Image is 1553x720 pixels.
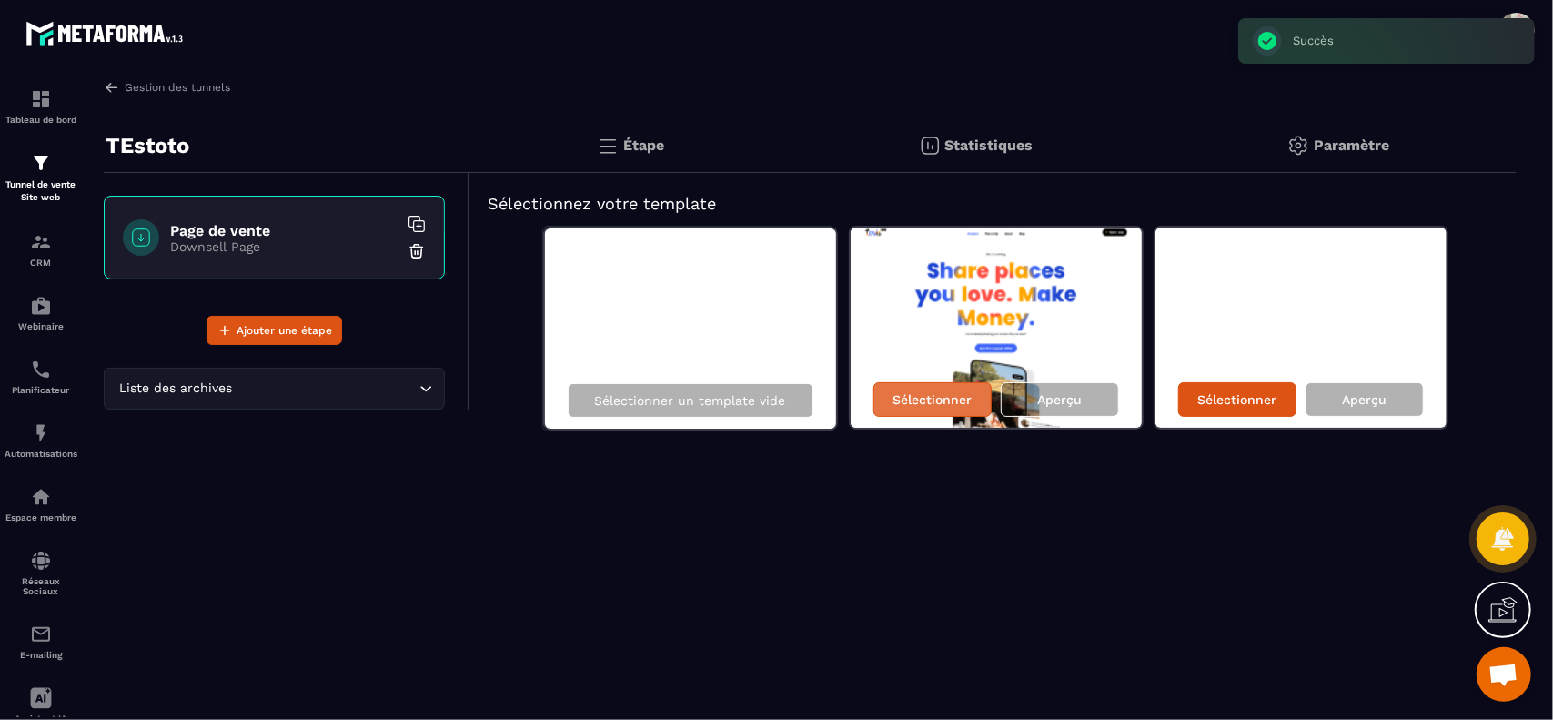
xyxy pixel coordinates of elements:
h6: Page de vente [170,222,398,239]
a: social-networksocial-networkRéseaux Sociaux [5,536,77,610]
a: formationformationCRM [5,218,77,281]
img: scheduler [30,359,52,380]
p: Automatisations [5,449,77,459]
img: logo [25,16,189,50]
p: Tableau de bord [5,115,77,125]
div: Ouvrir le chat [1477,647,1531,702]
span: Ajouter une étape [237,321,332,340]
a: formationformationTunnel de vente Site web [5,138,77,218]
img: formation [30,88,52,110]
h5: Sélectionnez votre template [488,191,1498,217]
p: Webinaire [5,321,77,331]
p: TEstoto [106,127,189,164]
img: trash [408,242,426,260]
img: image [1155,228,1447,428]
p: Réseaux Sociaux [5,576,77,596]
a: emailemailE-mailing [5,610,77,674]
img: image [851,228,1142,428]
img: formation [30,231,52,253]
button: Ajouter une étape [207,316,342,345]
img: automations [30,486,52,508]
img: formation [30,152,52,174]
p: Aperçu [1342,392,1387,407]
p: Sélectionner [1197,392,1276,407]
span: Liste des archives [116,379,237,399]
p: Downsell Page [170,239,398,254]
img: setting-gr.5f69749f.svg [1287,135,1309,157]
p: Aperçu [1037,392,1082,407]
img: email [30,624,52,645]
a: automationsautomationsEspace membre [5,472,77,536]
input: Search for option [237,379,415,399]
a: Gestion des tunnels [104,79,230,96]
div: Search for option [104,368,445,410]
a: formationformationTableau de bord [5,75,77,138]
a: schedulerschedulerPlanificateur [5,345,77,409]
img: stats.20deebd0.svg [919,135,941,157]
a: automationsautomationsAutomatisations [5,409,77,472]
p: Sélectionner [892,392,972,407]
img: bars.0d591741.svg [597,135,619,157]
p: Statistiques [945,137,1034,154]
p: Paramètre [1314,137,1389,154]
p: CRM [5,258,77,268]
img: arrow [104,79,120,96]
p: Planificateur [5,385,77,395]
p: Espace membre [5,512,77,522]
img: automations [30,295,52,317]
p: E-mailing [5,650,77,660]
p: Tunnel de vente Site web [5,178,77,204]
img: automations [30,422,52,444]
a: automationsautomationsWebinaire [5,281,77,345]
p: Sélectionner un template vide [595,393,786,408]
p: Étape [623,137,664,154]
img: social-network [30,550,52,572]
